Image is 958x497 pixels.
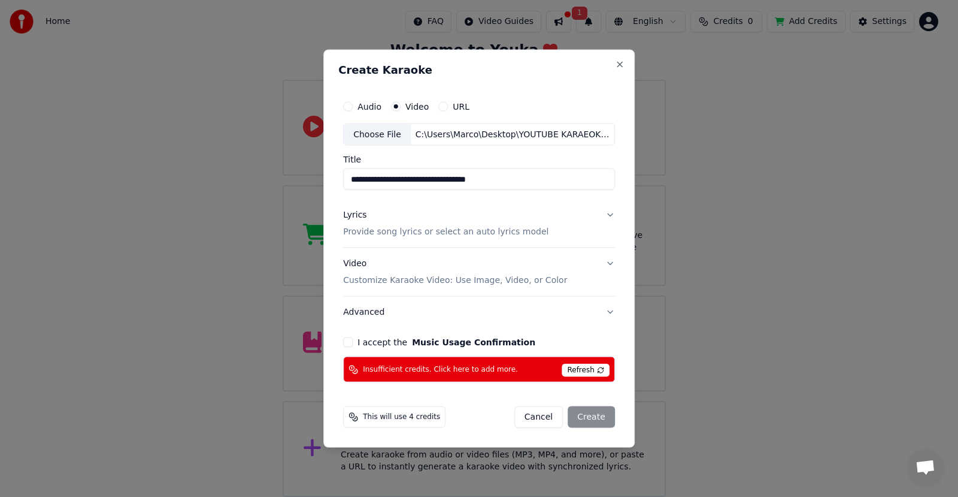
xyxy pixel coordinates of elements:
[343,200,615,248] button: LyricsProvide song lyrics or select an auto lyrics model
[363,412,440,422] span: This will use 4 credits
[343,275,567,287] p: Customize Karaoke Video: Use Image, Video, or Color
[357,338,535,347] label: I accept the
[514,406,563,428] button: Cancel
[338,64,620,75] h2: Create Karaoke
[411,128,614,140] div: C:\Users\Marco\Desktop\YOUTUBE KARAEOKE FILES\[PERSON_NAME] - A Quoi Bon Vivre Sa Vie.mp4
[343,297,615,328] button: Advanced
[357,102,381,110] label: Audio
[363,365,518,374] span: Insufficient credits. Click here to add more.
[453,102,469,110] label: URL
[405,102,429,110] label: Video
[343,258,567,287] div: Video
[343,209,366,221] div: Lyrics
[343,155,615,164] label: Title
[343,226,548,238] p: Provide song lyrics or select an auto lyrics model
[562,364,609,377] span: Refresh
[343,248,615,296] button: VideoCustomize Karaoke Video: Use Image, Video, or Color
[344,124,411,145] div: Choose File
[412,338,535,347] button: I accept the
